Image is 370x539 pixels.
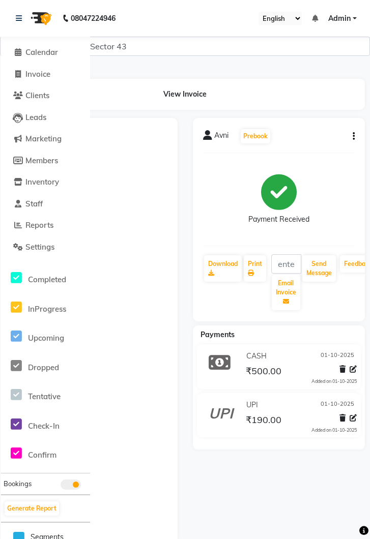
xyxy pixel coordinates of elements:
[25,112,46,122] span: Leads
[328,13,351,24] span: Admin
[25,69,50,79] span: Invoice
[4,198,88,210] a: Staff
[71,4,116,33] b: 08047224946
[25,199,43,208] span: Staff
[4,90,88,102] a: Clients
[4,69,88,80] a: Invoice
[201,330,235,339] span: Payments
[246,400,258,410] span: UPI
[321,400,354,410] span: 01-10-2025
[5,79,365,110] div: View Invoice
[25,134,62,143] span: Marketing
[4,242,88,253] a: Settings
[311,378,357,385] div: Added on 01-10-2025
[4,176,88,188] a: Inventory
[246,351,267,362] span: CASH
[26,4,54,33] img: logo
[321,351,354,362] span: 01-10-2025
[4,480,32,488] span: Bookings
[272,275,300,310] button: Email Invoice
[4,133,88,145] a: Marketing
[244,255,266,282] a: Print
[248,214,309,225] div: Payment Received
[25,47,58,57] span: Calendar
[214,130,229,144] span: Avni
[271,254,301,274] input: enter email
[25,156,58,165] span: Members
[241,129,270,143] button: Prebook
[25,91,49,100] span: Clients
[25,220,53,230] span: Reports
[4,112,88,124] a: Leads
[246,365,281,379] span: ₹500.00
[4,220,88,231] a: Reports
[311,427,357,434] div: Added on 01-10-2025
[25,242,54,252] span: Settings
[4,47,88,58] a: Calendar
[25,177,59,187] span: Inventory
[302,255,336,282] button: Send Message
[246,414,281,428] span: ₹190.00
[4,155,88,167] a: Members
[204,255,242,282] a: Download
[5,501,59,516] button: Generate Report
